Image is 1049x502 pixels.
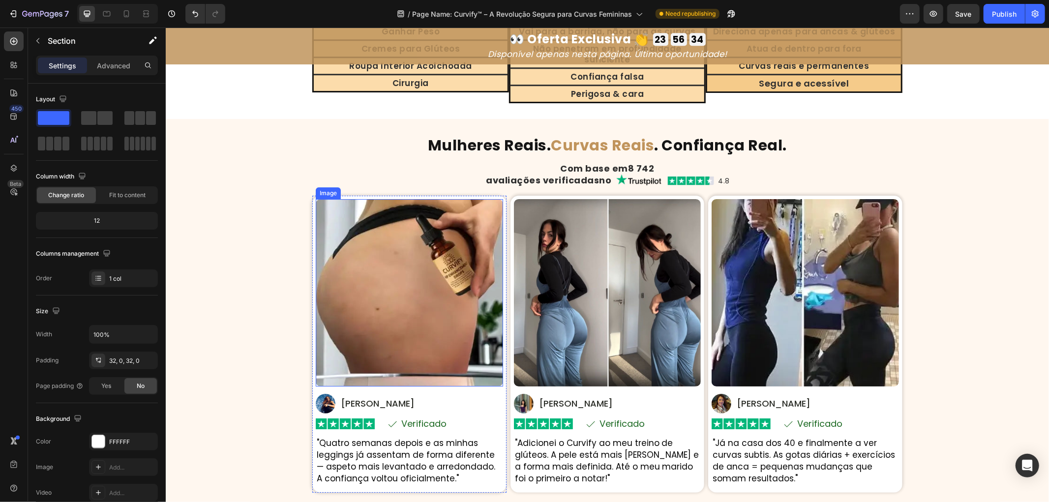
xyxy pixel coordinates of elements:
div: Color [36,437,51,446]
div: Publish [992,9,1017,19]
div: FFFFFF [109,438,155,446]
h2: Com base em [147,136,737,147]
p: [PERSON_NAME] [373,370,447,382]
div: 32, 0, 32, 0 [109,356,155,365]
img: gempages_578032762192134844-910a208b-dbd9-4f47-a1a1-4a820b300c89.webp [150,172,337,359]
div: Padding [36,356,59,365]
h2: no [319,148,447,158]
div: Order [36,274,52,283]
div: Undo/Redo [185,4,225,24]
button: Save [947,4,980,24]
img: gempages_578032762192134844-bc444a19-ed4d-488d-b76f-009663b0a2e0.jpg [348,366,368,386]
p: Advanced [97,60,130,71]
span: Save [956,10,972,18]
p: "Já na casa dos 40 e finalmente a ver curvas subtis. As gotas diárias + exercícios de anca = pequ... [547,410,732,457]
img: gempages_578032762192134844-75261bcc-4a3a-4232-8717-d9121f88f364.webp [450,147,549,158]
div: Image [36,463,53,472]
strong: avaliações verificadas [320,147,433,159]
strong: Curvas Reais [386,107,489,128]
img: gempages_578032762192134844-a6677b63-7858-483c-9e2c-8f3bdbbe71dc.jpg [348,172,536,359]
strong: . Confiança Real. [489,107,622,128]
p: Verificado [236,392,281,401]
div: Add... [109,463,155,472]
p: Settings [49,60,76,71]
button: Publish [984,4,1025,24]
h2: 4.8 [552,148,564,157]
p: Verificado [434,392,479,401]
iframe: Design area [166,28,1049,502]
div: Width [36,330,52,339]
div: Page padding [36,382,84,390]
div: 1 col [109,274,155,283]
span: Need republishing [665,9,716,18]
img: gempages_558182816613926131-4957f434-9aeb-4bb6-a619-2844bfe00bb2.svg [150,391,209,402]
span: / [408,9,410,19]
div: Beta [7,180,24,188]
div: Image [152,161,173,170]
div: 450 [9,105,24,113]
p: 7 [64,8,69,20]
p: [PERSON_NAME] [175,370,249,382]
div: 12 [38,214,156,228]
div: Columns management [36,247,113,261]
p: Verificado [631,392,677,401]
div: Open Intercom Messenger [1016,454,1039,477]
span: No [137,382,145,390]
p: "Quatro semanas depois e as minhas leggings já assentam de forma diferente — aspeto mais levantad... [151,410,336,457]
p: [PERSON_NAME] [571,370,645,382]
div: Size [36,305,62,318]
p: "Adicionei o Curvify ao meu treino de glúteos. A pele está mais [PERSON_NAME] e a forma mais defi... [349,410,535,457]
span: Change ratio [49,191,85,200]
strong: Mulheres Reais. [262,107,386,128]
img: gempages_578032762192134844-018445cb-2a9e-4db6-8828-cd7daf71dbbf.jpg [546,366,566,386]
h2: Confiança falsa [345,43,539,56]
div: Layout [36,93,69,106]
div: Column width [36,170,88,183]
span: Page Name: Curvify™ – A Revolução Segura para Curvas Femininas [412,9,632,19]
span: Yes [101,382,111,390]
h2: Segura e acessível [541,49,735,62]
div: Background [36,413,84,426]
img: gempages_578032762192134844-fce4f331-fa23-4f91-bb65-afe6cfbd89ba.jpg [150,366,170,386]
span: Fit to content [109,191,146,200]
div: Video [36,488,52,497]
h2: Curvas reais e permanentes [541,32,735,45]
img: gempages_578032762192134844-25fdffff-8080-4c30-aed9-811086d0f90a.webp [546,172,733,359]
div: Add... [109,489,155,498]
button: 7 [4,4,73,24]
p: Section [48,35,128,47]
h2: Perigosa & cara [345,60,539,73]
img: gempages_558182816613926131-4957f434-9aeb-4bb6-a619-2844bfe00bb2.svg [348,391,407,402]
input: Auto [90,325,157,343]
strong: 8 742 [462,135,489,147]
img: gempages_558182816613926131-4957f434-9aeb-4bb6-a619-2844bfe00bb2.svg [546,391,605,402]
